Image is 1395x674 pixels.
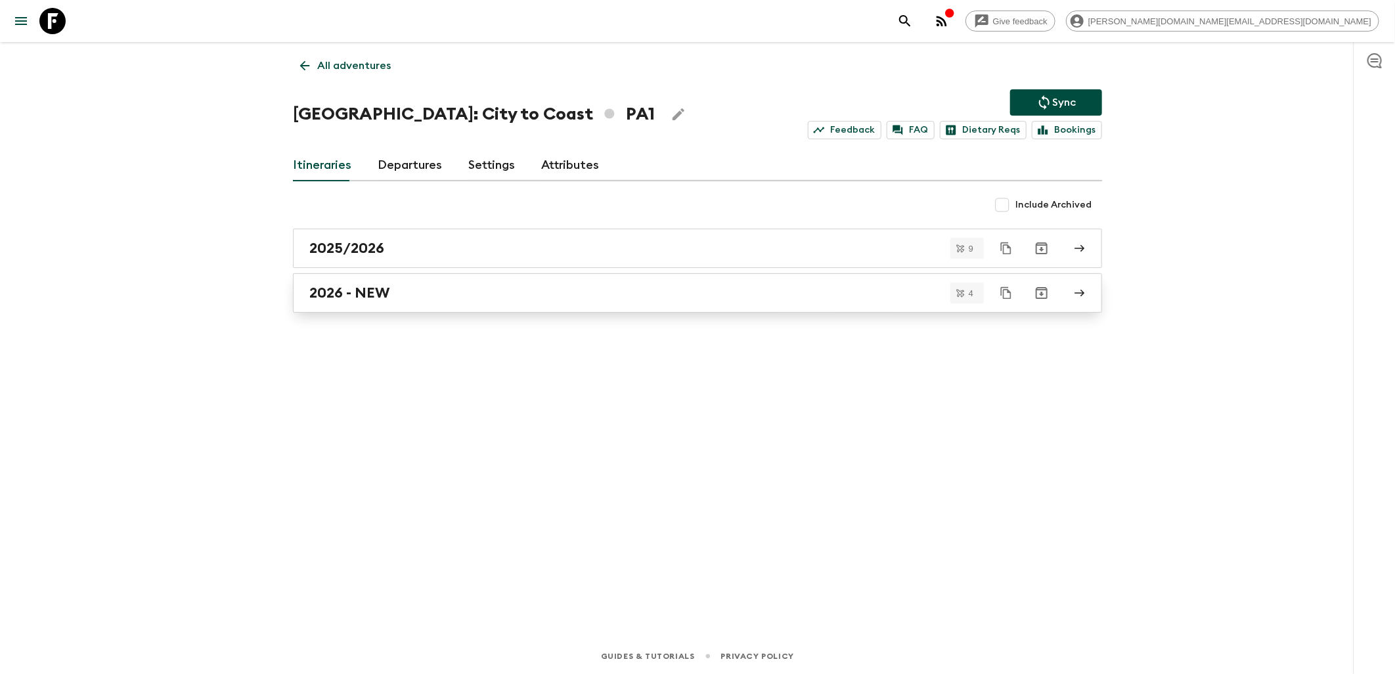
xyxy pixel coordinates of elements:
a: All adventures [293,53,398,79]
span: 4 [961,289,981,298]
a: Attributes [541,150,599,181]
p: All adventures [317,58,391,74]
a: 2025/2026 [293,229,1102,268]
p: Sync [1052,95,1076,110]
a: Settings [468,150,515,181]
a: Departures [378,150,442,181]
a: Guides & Tutorials [601,649,695,663]
button: Duplicate [994,236,1018,260]
div: [PERSON_NAME][DOMAIN_NAME][EMAIL_ADDRESS][DOMAIN_NAME] [1066,11,1379,32]
button: Archive [1029,235,1055,261]
a: Privacy Policy [721,649,794,663]
a: Feedback [808,121,881,139]
button: Sync adventure departures to the booking engine [1010,89,1102,116]
button: Archive [1029,280,1055,306]
a: Bookings [1032,121,1102,139]
h2: 2026 - NEW [309,284,389,302]
span: Include Archived [1015,198,1092,212]
a: Give feedback [965,11,1055,32]
span: 9 [961,244,981,253]
a: Dietary Reqs [940,121,1027,139]
a: 2026 - NEW [293,273,1102,313]
h1: [GEOGRAPHIC_DATA]: City to Coast PA1 [293,101,655,127]
button: search adventures [892,8,918,34]
span: [PERSON_NAME][DOMAIN_NAME][EMAIL_ADDRESS][DOMAIN_NAME] [1081,16,1379,26]
button: Edit Adventure Title [665,101,692,127]
a: Itineraries [293,150,351,181]
button: Duplicate [994,281,1018,305]
span: Give feedback [986,16,1055,26]
a: FAQ [887,121,935,139]
h2: 2025/2026 [309,240,384,257]
button: menu [8,8,34,34]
